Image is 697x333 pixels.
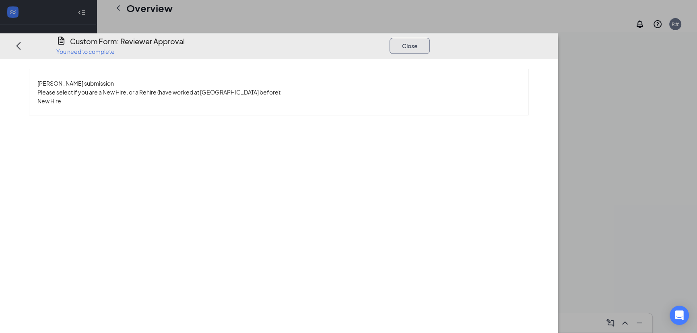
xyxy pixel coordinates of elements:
div: Open Intercom Messenger [670,306,689,325]
p: You need to complete [56,47,185,55]
svg: CustomFormIcon [56,36,66,45]
button: Close [390,37,430,53]
span: Please select if you are a New Hire, or a Rehire (have worked at [GEOGRAPHIC_DATA] before): [37,88,282,96]
span: New Hire [37,97,61,105]
span: [PERSON_NAME] submission [37,80,114,87]
h4: Custom Form: Reviewer Approval [70,36,185,47]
